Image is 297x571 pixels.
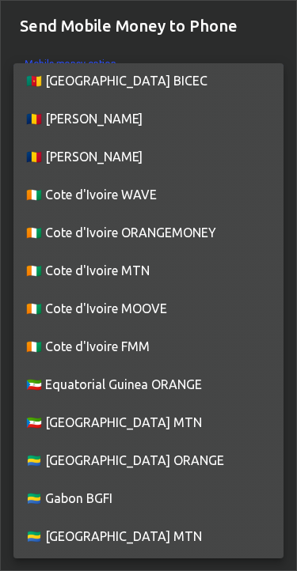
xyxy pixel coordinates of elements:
li: 🇬🇶 Equatorial Guinea ORANGE [13,365,284,403]
li: 🇹🇩 [PERSON_NAME] [13,138,284,176]
li: 🇬🇶 [GEOGRAPHIC_DATA] MTN [13,403,284,441]
li: 🇨🇲 [GEOGRAPHIC_DATA] BICEC [13,62,284,100]
li: 🇬🇦 Gabon BGFI [13,479,284,517]
li: 🇨🇮 Cote d'Ivoire ORANGEMONEY [13,214,284,251]
li: 🇨🇮 Cote d'Ivoire FMM [13,327,284,365]
li: 🇨🇮 Cote d'Ivoire WAVE [13,176,284,214]
li: 🇨🇮 Cote d'Ivoire MOOVE [13,289,284,327]
li: 🇨🇮 Cote d'Ivoire MTN [13,251,284,289]
li: 🇹🇩 [PERSON_NAME] [13,100,284,138]
li: 🇬🇦 [GEOGRAPHIC_DATA] ORANGE [13,441,284,479]
li: 🇬🇦 [GEOGRAPHIC_DATA] MTN [13,517,284,555]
